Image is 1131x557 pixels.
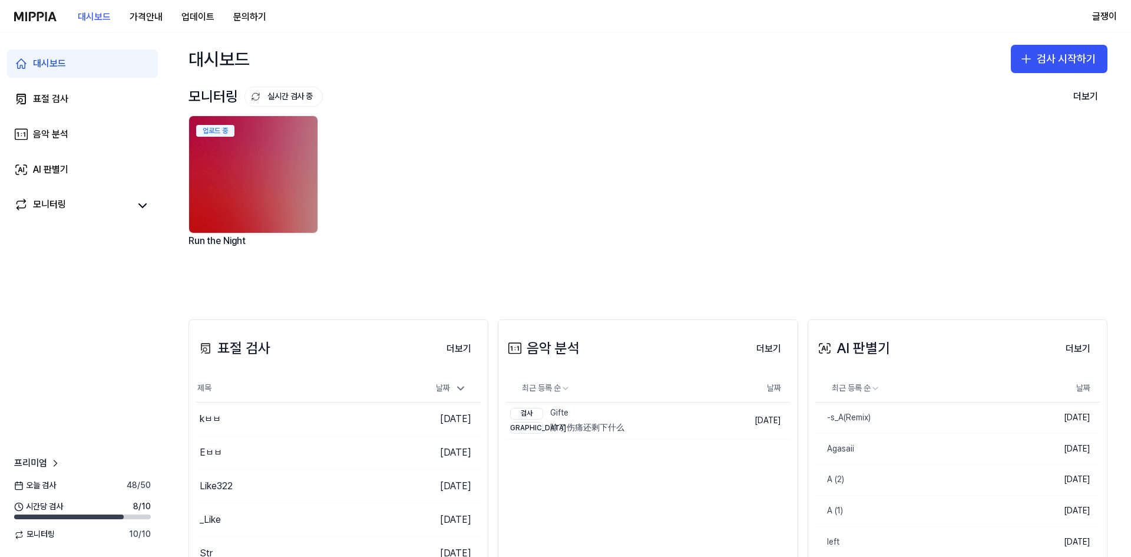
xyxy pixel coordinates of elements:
[409,436,481,470] td: [DATE]
[747,336,791,361] a: 더보기
[129,529,151,540] span: 10 / 10
[815,337,890,360] div: AI 판별기
[815,496,1031,526] a: A (1)
[120,5,172,29] button: 가격안내
[1031,374,1100,403] th: 날짜
[127,480,151,492] span: 48 / 50
[1031,464,1100,496] td: [DATE]
[747,337,791,361] button: 더보기
[196,125,234,137] div: 업로드 중
[510,408,543,420] div: 검사
[7,85,158,113] a: 표절 검사
[1031,433,1100,464] td: [DATE]
[14,529,55,540] span: 모니터링
[68,5,120,29] button: 대시보드
[188,45,250,73] div: 대시보드
[189,116,318,233] img: backgroundIamge
[510,422,624,434] div: 除了伤痛还剩下什么
[1011,45,1107,73] button: 검사 시작하기
[33,127,68,141] div: 음악 분석
[188,233,320,263] div: Run the Night
[815,443,854,455] div: Agasaii
[196,374,409,403] th: 제목
[196,337,270,360] div: 표절 검사
[431,379,471,398] div: 날짜
[200,412,221,426] div: kㅂㅂ
[33,92,68,106] div: 표절 검사
[188,85,323,108] div: 모니터링
[437,336,481,361] a: 더보기
[1056,337,1100,361] button: 더보기
[14,12,57,21] img: logo
[33,163,68,177] div: AI 판별기
[733,403,791,439] td: [DATE]
[7,50,158,78] a: 대시보드
[200,446,222,460] div: Eㅂㅂ
[14,197,130,214] a: 모니터링
[14,456,47,470] span: 프리미엄
[1056,336,1100,361] a: 더보기
[510,422,543,434] div: [DEMOGRAPHIC_DATA]
[1031,403,1100,434] td: [DATE]
[7,120,158,149] a: 음악 분석
[200,479,233,493] div: Like322
[815,536,839,548] div: left
[437,337,481,361] button: 더보기
[815,403,1031,433] a: -s_A(Remix)
[409,503,481,537] td: [DATE]
[409,470,481,503] td: [DATE]
[33,197,66,214] div: 모니터링
[815,464,1031,495] a: A (2)
[14,456,61,470] a: 프리미엄
[133,501,151,513] span: 8 / 10
[505,337,580,360] div: 음악 분석
[409,403,481,436] td: [DATE]
[172,1,224,33] a: 업데이트
[7,156,158,184] a: AI 판별기
[815,434,1031,464] a: Agasaii
[1092,9,1117,24] button: 글쟁이
[505,403,733,439] a: 검사Gifte[DEMOGRAPHIC_DATA]除了伤痛还剩下什么
[14,501,63,513] span: 시간당 검사
[815,505,843,517] div: A (1)
[733,374,791,403] th: 날짜
[1064,85,1107,108] button: 더보기
[815,474,844,486] div: A (2)
[200,513,221,527] div: _Like
[14,480,56,492] span: 오늘 검사
[1031,496,1100,527] td: [DATE]
[172,5,224,29] button: 업데이트
[510,407,624,419] div: Gifte
[244,87,323,107] button: 실시간 검사 중
[224,5,276,29] button: 문의하기
[33,57,66,71] div: 대시보드
[815,412,871,424] div: -s_A(Remix)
